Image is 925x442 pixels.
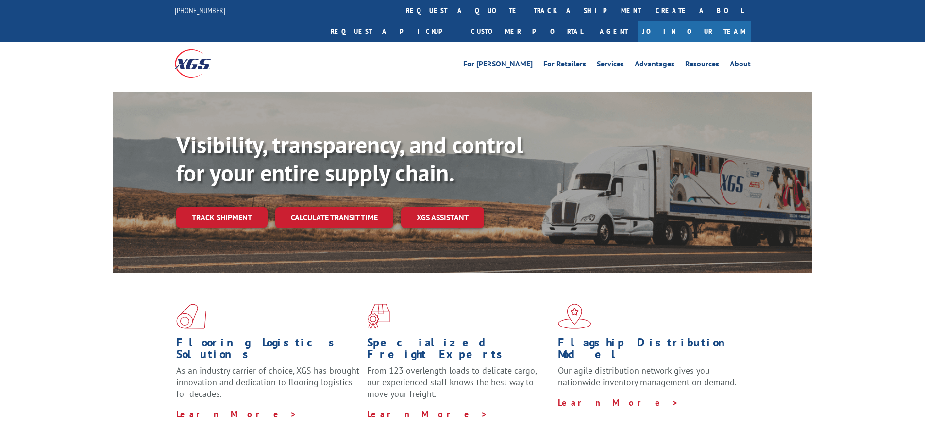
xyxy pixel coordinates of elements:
a: XGS ASSISTANT [401,207,484,228]
a: Learn More > [367,409,488,420]
a: Advantages [635,60,674,71]
a: Services [597,60,624,71]
a: Track shipment [176,207,268,228]
img: xgs-icon-flagship-distribution-model-red [558,304,591,329]
h1: Flooring Logistics Solutions [176,337,360,365]
h1: Specialized Freight Experts [367,337,551,365]
a: Agent [590,21,638,42]
a: Calculate transit time [275,207,393,228]
a: About [730,60,751,71]
a: Learn More > [558,397,679,408]
a: Learn More > [176,409,297,420]
a: Request a pickup [323,21,464,42]
img: xgs-icon-focused-on-flooring-red [367,304,390,329]
span: As an industry carrier of choice, XGS has brought innovation and dedication to flooring logistics... [176,365,359,399]
a: [PHONE_NUMBER] [175,5,225,15]
span: Our agile distribution network gives you nationwide inventory management on demand. [558,365,737,388]
a: Customer Portal [464,21,590,42]
a: For Retailers [543,60,586,71]
a: Join Our Team [638,21,751,42]
h1: Flagship Distribution Model [558,337,741,365]
a: For [PERSON_NAME] [463,60,533,71]
p: From 123 overlength loads to delicate cargo, our experienced staff knows the best way to move you... [367,365,551,408]
b: Visibility, transparency, and control for your entire supply chain. [176,130,523,188]
a: Resources [685,60,719,71]
img: xgs-icon-total-supply-chain-intelligence-red [176,304,206,329]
